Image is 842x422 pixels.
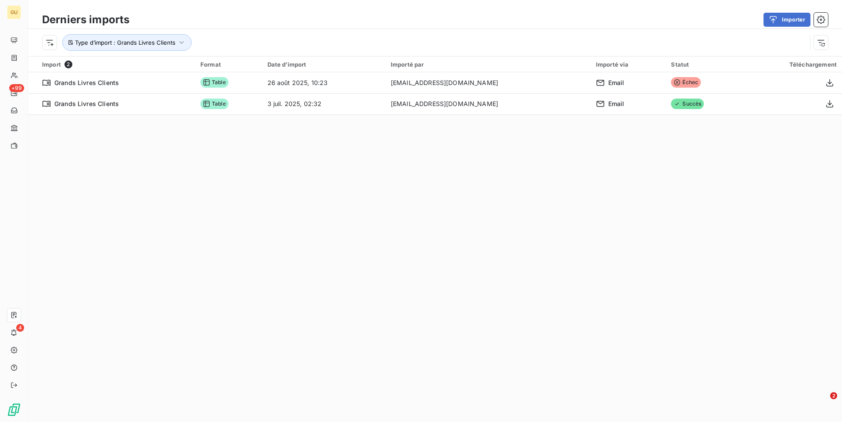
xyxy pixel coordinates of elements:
[42,12,129,28] h3: Derniers imports
[262,93,385,114] td: 3 juil. 2025, 02:32
[16,324,24,332] span: 4
[75,39,175,46] span: Type d’import : Grands Livres Clients
[62,34,192,51] button: Type d’import : Grands Livres Clients
[596,61,661,68] div: Importé via
[7,403,21,417] img: Logo LeanPay
[385,93,591,114] td: [EMAIL_ADDRESS][DOMAIN_NAME]
[608,99,624,108] span: Email
[54,78,119,87] span: Grands Livres Clients
[200,77,228,88] span: Table
[7,5,21,19] div: GU
[42,60,190,68] div: Import
[54,99,119,108] span: Grands Livres Clients
[608,78,624,87] span: Email
[200,99,228,109] span: Table
[262,72,385,93] td: 26 août 2025, 10:23
[764,13,810,27] button: Importer
[391,61,585,68] div: Importé par
[671,77,701,88] span: Échec
[671,61,736,68] div: Statut
[7,86,21,100] a: +99
[385,72,591,93] td: [EMAIL_ADDRESS][DOMAIN_NAME]
[830,392,837,399] span: 2
[671,99,704,109] span: Succès
[746,61,837,68] div: Téléchargement
[64,60,72,68] span: 2
[9,84,24,92] span: +99
[200,61,257,68] div: Format
[812,392,833,413] iframe: Intercom live chat
[268,61,380,68] div: Date d’import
